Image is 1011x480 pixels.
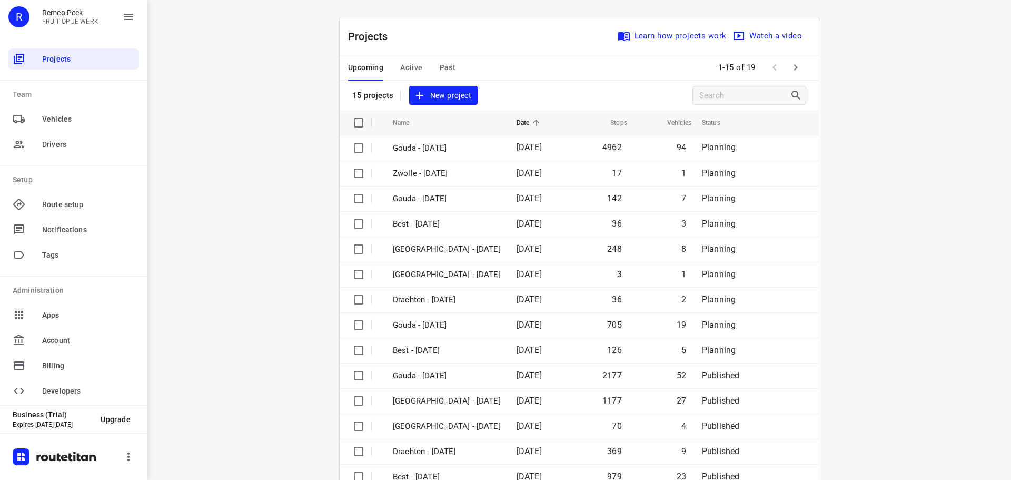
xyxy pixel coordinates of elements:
span: [DATE] [517,320,542,330]
span: Published [702,396,740,406]
p: Best - Thursday [393,345,501,357]
span: Vehicles [42,114,135,125]
span: Planning [702,244,736,254]
span: 1 [681,269,686,279]
span: Drivers [42,139,135,150]
div: Projects [8,48,139,70]
p: Zwolle - Wednesday [393,395,501,407]
div: Vehicles [8,109,139,130]
span: [DATE] [517,142,542,152]
span: Planning [702,193,736,203]
span: Planning [702,168,736,178]
div: Developers [8,380,139,401]
span: 2 [681,295,686,305]
span: [DATE] [517,295,542,305]
span: [DATE] [517,345,542,355]
p: Drachten - Wednesday [393,446,501,458]
span: 27 [677,396,686,406]
p: Zwolle - Thursday [393,243,501,256]
span: 126 [607,345,622,355]
span: 36 [612,295,621,305]
div: Search [790,89,806,102]
span: Billing [42,360,135,371]
span: [DATE] [517,269,542,279]
p: Gouda - Friday [393,193,501,205]
p: Setup [13,174,139,185]
span: [DATE] [517,193,542,203]
span: 4962 [602,142,622,152]
div: Billing [8,355,139,376]
span: 1 [681,168,686,178]
span: Upcoming [348,61,383,74]
span: Apps [42,310,135,321]
span: 36 [612,219,621,229]
p: Drachten - Thursday [393,294,501,306]
span: 8 [681,244,686,254]
span: [DATE] [517,446,542,456]
span: Published [702,421,740,431]
span: 4 [681,421,686,431]
span: Date [517,116,543,129]
p: Projects [348,28,397,44]
span: Vehicles [653,116,691,129]
span: Projects [42,54,135,65]
span: Stops [597,116,627,129]
span: 9 [681,446,686,456]
span: Tags [42,250,135,261]
p: Antwerpen - Wednesday [393,420,501,433]
span: 3 [681,219,686,229]
span: Notifications [42,224,135,236]
span: Planning [702,320,736,330]
p: Gouda - Wednesday [393,370,501,382]
span: [DATE] [517,168,542,178]
p: Antwerpen - Thursday [393,269,501,281]
div: Route setup [8,194,139,215]
p: Zwolle - [DATE] [393,168,501,180]
span: New project [415,89,471,102]
span: Published [702,446,740,456]
span: Planning [702,142,736,152]
span: 19 [677,320,686,330]
span: 369 [607,446,622,456]
span: Developers [42,386,135,397]
span: Planning [702,345,736,355]
p: Administration [13,285,139,296]
span: [DATE] [517,244,542,254]
div: Apps [8,305,139,326]
button: Upgrade [92,410,139,429]
span: [DATE] [517,219,542,229]
span: Next Page [785,57,806,78]
div: Account [8,330,139,351]
span: [DATE] [517,370,542,380]
span: 7 [681,193,686,203]
span: 142 [607,193,622,203]
span: Previous Page [764,57,785,78]
span: 5 [681,345,686,355]
span: Past [440,61,456,74]
p: Remco Peek [42,8,98,17]
p: FRUIT OP JE WERK [42,18,98,25]
span: [DATE] [517,396,542,406]
span: 17 [612,168,621,178]
p: Best - Friday [393,218,501,230]
div: Drivers [8,134,139,155]
span: 94 [677,142,686,152]
p: Gouda - [DATE] [393,142,501,154]
p: Team [13,89,139,100]
span: [DATE] [517,421,542,431]
span: 2177 [602,370,622,380]
span: Status [702,116,734,129]
span: 705 [607,320,622,330]
span: Published [702,370,740,380]
span: Name [393,116,423,129]
span: 70 [612,421,621,431]
p: Business (Trial) [13,410,92,419]
div: Tags [8,244,139,266]
span: 52 [677,370,686,380]
span: 248 [607,244,622,254]
span: Upgrade [101,415,131,424]
p: Expires [DATE][DATE] [13,421,92,428]
span: Planning [702,219,736,229]
span: Route setup [42,199,135,210]
span: Planning [702,295,736,305]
